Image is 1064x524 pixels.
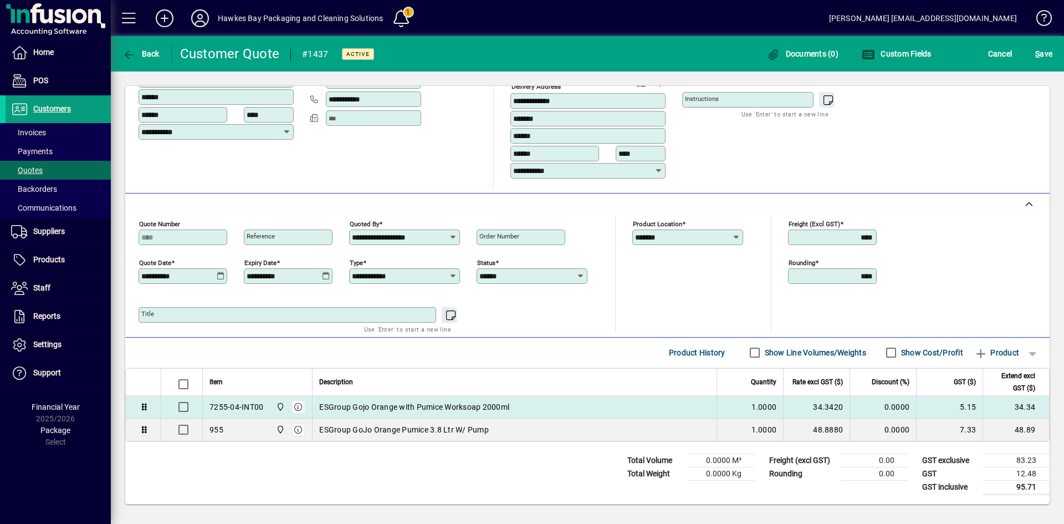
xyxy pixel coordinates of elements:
[6,123,111,142] a: Invoices
[917,454,983,467] td: GST exclusive
[6,359,111,387] a: Support
[1035,49,1040,58] span: S
[985,44,1015,64] button: Cancel
[11,185,57,194] span: Backorders
[247,232,275,240] mat-label: Reference
[33,312,60,320] span: Reports
[990,370,1035,394] span: Extend excl GST ($)
[33,255,65,264] span: Products
[273,424,286,436] span: Central
[789,220,840,227] mat-label: Freight (excl GST)
[983,396,1049,419] td: 34.34
[33,104,71,113] span: Customers
[6,331,111,359] a: Settings
[622,467,688,480] td: Total Weight
[983,480,1050,494] td: 95.71
[872,376,909,388] span: Discount (%)
[111,44,172,64] app-page-header-button: Back
[11,166,43,175] span: Quotes
[669,344,725,362] span: Product History
[917,480,983,494] td: GST inclusive
[917,467,983,480] td: GST
[850,396,916,419] td: 0.0000
[1032,44,1055,64] button: Save
[899,347,963,358] label: Show Cost/Profit
[346,50,370,58] span: Active
[790,424,843,435] div: 48.8880
[302,45,328,63] div: #1437
[319,376,353,388] span: Description
[6,180,111,199] a: Backorders
[147,8,182,28] button: Add
[633,220,682,227] mat-label: Product location
[983,419,1049,441] td: 48.89
[622,454,688,467] td: Total Volume
[244,258,277,266] mat-label: Expiry date
[319,424,489,435] span: ESGroup GoJo Orange Pumice 3.8 Ltr W/ Pump
[141,310,154,318] mat-label: Title
[6,246,111,274] a: Products
[651,74,668,92] button: Choose address
[688,467,755,480] td: 0.0000 Kg
[969,343,1025,363] button: Product
[319,401,509,413] span: ESGroup Gojo Orange with Pumice Worksoap 2000ml
[11,147,53,156] span: Payments
[364,323,451,335] mat-hint: Use 'Enter' to start a new line
[859,44,934,64] button: Custom Fields
[350,258,363,266] mat-label: Type
[850,419,916,441] td: 0.0000
[764,44,841,64] button: Documents (0)
[218,9,383,27] div: Hawkes Bay Packaging and Cleaning Solutions
[1035,45,1052,63] span: ave
[841,454,908,467] td: 0.00
[6,142,111,161] a: Payments
[633,74,651,91] a: View on map
[983,467,1050,480] td: 12.48
[6,67,111,95] a: POS
[862,49,932,58] span: Custom Fields
[33,340,62,349] span: Settings
[11,128,46,137] span: Invoices
[33,227,65,236] span: Suppliers
[139,220,180,227] mat-label: Quote number
[209,376,223,388] span: Item
[182,8,218,28] button: Profile
[751,401,777,413] span: 1.0000
[33,76,48,85] span: POS
[11,204,76,212] span: Communications
[273,401,286,413] span: Central
[916,396,983,419] td: 5.15
[477,258,495,266] mat-label: Status
[974,344,1019,362] span: Product
[180,45,280,63] div: Customer Quote
[1028,2,1050,38] a: Knowledge Base
[751,376,776,388] span: Quantity
[766,49,838,58] span: Documents (0)
[954,376,976,388] span: GST ($)
[139,258,171,266] mat-label: Quote date
[209,424,223,435] div: 955
[751,424,777,435] span: 1.0000
[6,303,111,330] a: Reports
[122,49,160,58] span: Back
[763,347,866,358] label: Show Line Volumes/Weights
[33,283,50,292] span: Staff
[792,376,843,388] span: Rate excl GST ($)
[841,467,908,480] td: 0.00
[40,426,70,435] span: Package
[764,467,841,480] td: Rounding
[685,95,719,103] mat-label: Instructions
[6,199,111,217] a: Communications
[6,274,111,302] a: Staff
[479,232,519,240] mat-label: Order number
[33,48,54,57] span: Home
[764,454,841,467] td: Freight (excl GST)
[350,220,379,227] mat-label: Quoted by
[829,9,1017,27] div: [PERSON_NAME] [EMAIL_ADDRESS][DOMAIN_NAME]
[6,161,111,180] a: Quotes
[664,343,730,363] button: Product History
[209,401,263,413] div: 7255-04-INT00
[983,454,1050,467] td: 83.23
[790,401,843,413] div: 34.3420
[789,258,815,266] mat-label: Rounding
